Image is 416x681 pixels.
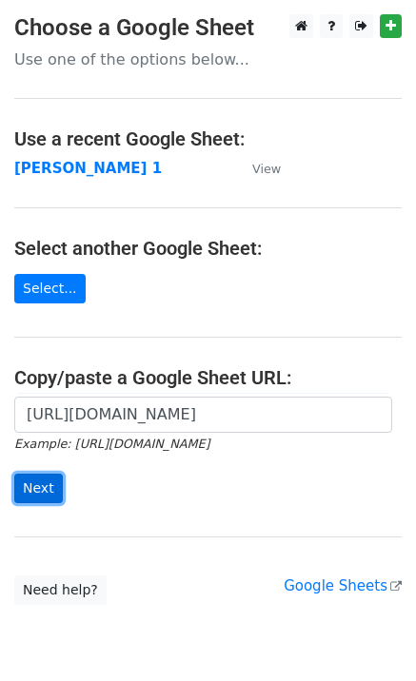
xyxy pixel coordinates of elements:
h4: Use a recent Google Sheet: [14,127,402,150]
h4: Select another Google Sheet: [14,237,402,260]
iframe: Chat Widget [321,590,416,681]
a: [PERSON_NAME] 1 [14,160,162,177]
h4: Copy/paste a Google Sheet URL: [14,366,402,389]
input: Next [14,474,63,503]
a: Google Sheets [284,577,402,594]
small: Example: [URL][DOMAIN_NAME] [14,437,209,451]
a: Select... [14,274,86,303]
a: View [233,160,281,177]
input: Paste your Google Sheet URL here [14,397,392,433]
a: Need help? [14,575,107,605]
small: View [252,162,281,176]
h3: Choose a Google Sheet [14,14,402,42]
p: Use one of the options below... [14,49,402,69]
